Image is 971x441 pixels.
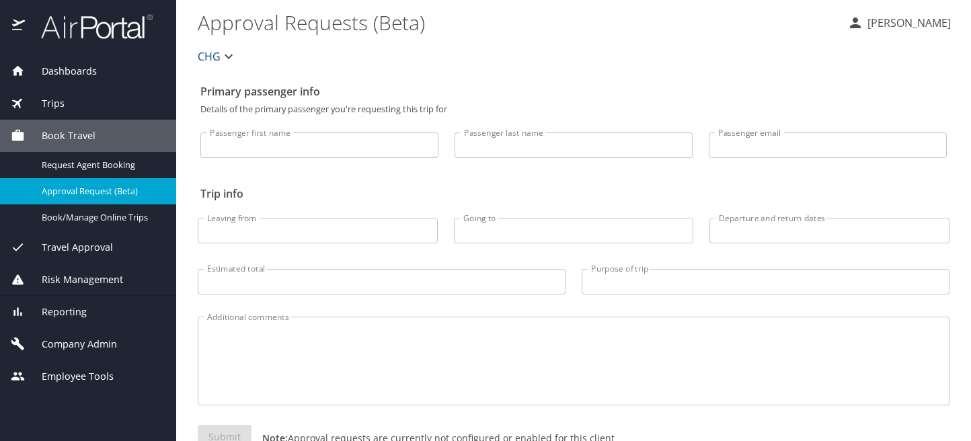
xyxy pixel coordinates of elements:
[200,81,947,102] h2: Primary passenger info
[25,96,65,111] span: Trips
[192,43,242,70] button: CHG
[12,13,26,40] img: icon-airportal.png
[25,128,95,143] span: Book Travel
[25,272,123,287] span: Risk Management
[25,64,97,79] span: Dashboards
[42,159,160,171] span: Request Agent Booking
[42,185,160,198] span: Approval Request (Beta)
[842,11,956,35] button: [PERSON_NAME]
[25,369,114,384] span: Employee Tools
[200,183,947,204] h2: Trip info
[200,105,947,114] p: Details of the primary passenger you're requesting this trip for
[198,47,221,66] span: CHG
[198,1,837,43] h1: Approval Requests (Beta)
[25,337,117,352] span: Company Admin
[26,13,153,40] img: airportal-logo.png
[863,15,951,31] p: [PERSON_NAME]
[42,211,160,224] span: Book/Manage Online Trips
[25,240,113,255] span: Travel Approval
[25,305,87,319] span: Reporting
